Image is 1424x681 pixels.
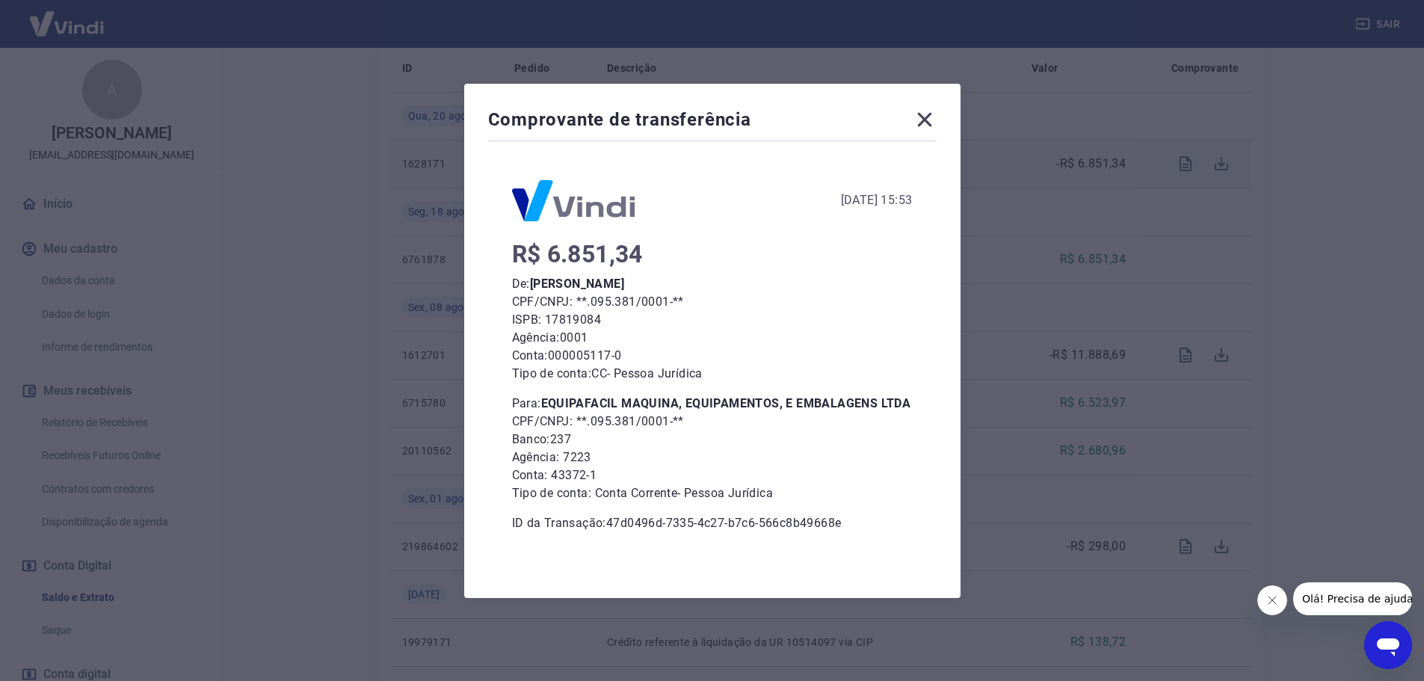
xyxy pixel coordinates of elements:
p: Conta: 43372-1 [512,466,913,484]
iframe: Botão para abrir a janela de mensagens [1364,621,1412,669]
p: Agência: 0001 [512,329,913,347]
p: Conta: 000005117-0 [512,347,913,365]
p: Agência: 7223 [512,449,913,466]
p: ISPB: 17819084 [512,311,913,329]
div: [DATE] 15:53 [841,191,913,209]
span: Olá! Precisa de ajuda? [9,10,126,22]
p: CPF/CNPJ: **.095.381/0001-** [512,413,913,431]
p: Banco: 237 [512,431,913,449]
b: EQUIPAFACIL MAQUINA, EQUIPAMENTOS, E EMBALAGENS LTDA [541,396,911,410]
p: ID da Transação: 47d0496d-7335-4c27-b7c6-566c8b49668e [512,514,913,532]
p: De: [512,275,913,293]
b: [PERSON_NAME] [530,277,624,291]
iframe: Fechar mensagem [1257,585,1287,615]
div: Comprovante de transferência [488,108,937,138]
p: Para: [512,395,913,413]
iframe: Mensagem da empresa [1293,582,1412,615]
p: Tipo de conta: Conta Corrente - Pessoa Jurídica [512,484,913,502]
p: Tipo de conta: CC - Pessoa Jurídica [512,365,913,383]
span: R$ 6.851,34 [512,240,643,268]
img: Logo [512,180,635,221]
p: CPF/CNPJ: **.095.381/0001-** [512,293,913,311]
